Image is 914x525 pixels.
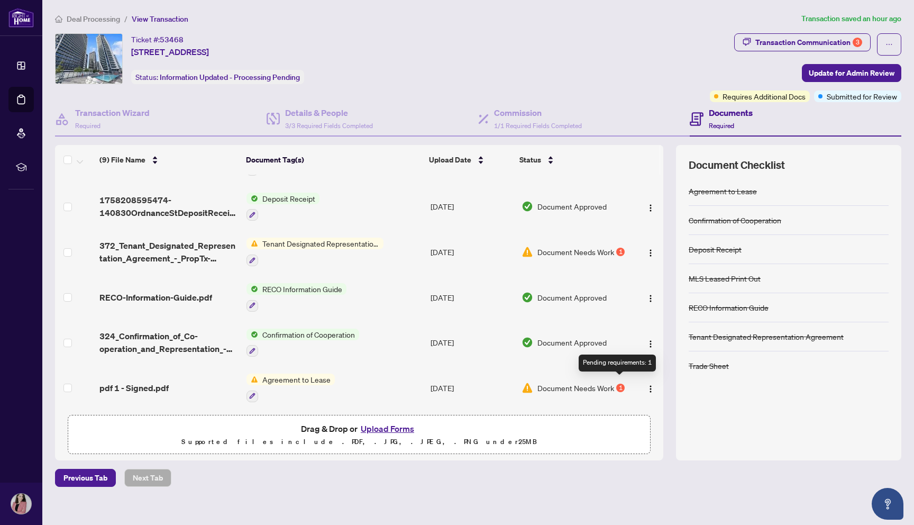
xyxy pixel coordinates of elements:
th: (9) File Name [95,145,242,175]
span: View Transaction [132,14,188,24]
button: Next Tab [124,469,171,487]
span: RECO Information Guide [258,283,346,295]
div: Tenant Designated Representation Agreement [689,331,844,342]
th: Status [515,145,628,175]
span: Document Needs Work [537,246,614,258]
span: Update for Admin Review [809,65,894,82]
button: Transaction Communication3 [734,33,871,51]
div: Trade Sheet [689,360,729,372]
span: Drag & Drop or [301,422,417,436]
div: Agreement to Lease [689,185,757,197]
div: Status: [131,70,304,84]
td: [DATE] [426,320,517,366]
span: Required [709,122,734,130]
span: Document Approved [537,337,607,348]
span: pdf 1 - Signed.pdf [99,382,169,394]
img: IMG-C12203973_1.jpg [56,34,122,84]
div: MLS Leased Print Out [689,273,761,284]
div: Confirmation of Cooperation [689,214,781,226]
span: Document Approved [537,292,607,303]
th: Document Tag(s) [242,145,425,175]
img: Document Status [522,201,533,212]
img: Status Icon [246,374,258,385]
div: Deposit Receipt [689,243,742,255]
button: Status IconDeposit Receipt [246,193,319,221]
button: Previous Tab [55,469,116,487]
img: Document Status [522,246,533,258]
span: Required [75,122,100,130]
span: Requires Additional Docs [723,90,806,102]
button: Upload Forms [358,422,417,436]
span: (9) File Name [99,154,145,166]
span: Agreement to Lease [258,374,335,385]
img: Logo [646,204,655,212]
button: Logo [642,243,659,260]
span: Drag & Drop orUpload FormsSupported files include .PDF, .JPG, .JPEG, .PNG under25MB [68,415,650,455]
span: Upload Date [429,154,471,166]
button: Status IconAgreement to Lease [246,374,335,402]
img: Logo [646,340,655,348]
img: Logo [646,385,655,393]
img: Profile Icon [11,494,31,514]
img: logo [8,8,34,28]
button: Logo [642,379,659,396]
td: [DATE] [426,275,517,320]
span: Deposit Receipt [258,193,319,204]
td: [DATE] [426,365,517,411]
th: Upload Date [425,145,515,175]
button: Status IconTenant Designated Representation Agreement [246,238,383,266]
div: Transaction Communication [755,34,862,51]
button: Status IconRECO Information Guide [246,283,346,312]
span: 53468 [160,35,184,44]
td: [DATE] [426,229,517,275]
h4: Commission [494,106,582,119]
div: Pending requirements: 1 [579,355,656,372]
button: Status IconConfirmation of Cooperation [246,329,359,357]
img: Status Icon [246,238,258,249]
button: Update for Admin Review [802,64,901,82]
img: Logo [646,249,655,257]
div: RECO Information Guide [689,302,769,313]
div: 3 [853,38,862,47]
td: [DATE] [426,184,517,230]
button: Open asap [872,488,903,520]
h4: Transaction Wizard [75,106,150,119]
span: Status [519,154,541,166]
article: Transaction saved an hour ago [801,13,901,25]
button: Logo [642,198,659,215]
span: 324_Confirmation_of_Co-operation_and_Representation_-_Tenant_Landlord_-_PropTx-[PERSON_NAME] 1.pdf [99,330,238,355]
span: ellipsis [885,41,893,48]
span: 372_Tenant_Designated_Representation_Agreement_-_PropTx-[PERSON_NAME].pdf [99,239,238,265]
span: Confirmation of Cooperation [258,329,359,340]
span: Submitted for Review [827,90,897,102]
div: Ticket #: [131,33,184,46]
span: [STREET_ADDRESS] [131,46,209,58]
img: Status Icon [246,329,258,340]
li: / [124,13,127,25]
span: Document Needs Work [537,382,614,394]
img: Logo [646,294,655,303]
h4: Documents [709,106,753,119]
button: Logo [642,334,659,351]
span: 1758208595474-140830OrdnanceStDepositReceipt.pdf [99,194,238,219]
span: Information Updated - Processing Pending [160,73,300,82]
span: RECO-Information-Guide.pdf [99,291,212,304]
p: Supported files include .PDF, .JPG, .JPEG, .PNG under 25 MB [75,436,644,448]
span: Previous Tab [63,469,107,486]
span: Deal Processing [67,14,120,24]
img: Document Status [522,292,533,303]
span: 1/1 Required Fields Completed [494,122,582,130]
h4: Details & People [285,106,373,119]
span: home [55,15,62,23]
img: Status Icon [246,193,258,204]
span: Document Approved [537,201,607,212]
div: 1 [616,248,625,256]
div: 1 [616,384,625,392]
img: Status Icon [246,283,258,295]
button: Logo [642,289,659,306]
span: 3/3 Required Fields Completed [285,122,373,130]
span: Tenant Designated Representation Agreement [258,238,383,249]
img: Document Status [522,337,533,348]
img: Document Status [522,382,533,394]
span: Document Checklist [689,158,785,173]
